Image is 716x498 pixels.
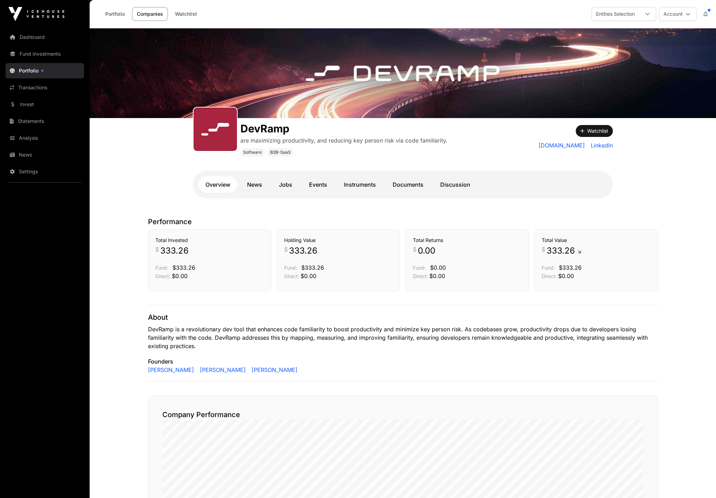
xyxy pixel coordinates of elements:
span: Direct: [284,273,299,279]
img: SVGs_DevRamp.svg [196,110,234,148]
span: B2B-SaaS [270,150,291,155]
p: DevRamp is a revolutionary dev tool that enhances code familiarity to boost productivity and mini... [148,325,658,350]
a: [PERSON_NAME] [249,366,297,374]
p: About [148,312,658,322]
a: Discussion [433,176,477,193]
a: Jobs [272,176,299,193]
a: Documents [386,176,430,193]
button: Watchlist [576,125,613,137]
span: Direct: [413,273,428,279]
a: Settings [6,164,84,179]
span: Direct: [155,273,170,279]
a: Dashboard [6,29,84,45]
a: Watchlist [170,7,202,21]
a: Invest [6,97,84,112]
span: $0.00 [172,272,188,279]
p: Founders [148,357,658,366]
nav: Tabs [198,176,607,193]
span: 333.26 [289,245,317,256]
span: $333.26 [559,264,582,271]
div: Entities Selection [592,7,639,21]
a: [PERSON_NAME] [197,366,246,374]
span: $0.00 [430,264,446,271]
a: Fund Investments [6,46,84,62]
h2: Company Performance [162,410,643,420]
p: Performance [148,217,658,227]
a: Transactions [6,80,84,95]
span: $0.00 [301,272,316,279]
span: 333.26 [547,245,584,256]
a: LinkedIn [588,141,613,150]
img: DevRamp [90,28,716,118]
a: News [240,176,269,193]
a: Portfolio [6,63,84,78]
p: are maximizing productivity, and reducing key person risk via code familiarity. [240,136,448,145]
span: 333.26 [160,245,189,256]
h3: Holding Value [284,237,393,244]
span: $0.00 [429,272,445,279]
a: [DOMAIN_NAME] [539,141,585,150]
span: $ [413,245,416,254]
a: Events [302,176,334,193]
span: Fund: [413,265,426,271]
span: Fund: [542,265,555,271]
button: Account [659,7,696,21]
a: Companies [132,7,168,21]
span: $ [155,245,159,254]
a: Analysis [6,130,84,146]
iframe: Chat Widget [681,464,716,498]
h3: Total Returns [413,237,521,244]
h1: DevRamp [240,122,448,135]
span: Direct: [542,273,557,279]
img: Icehouse Ventures Logo [8,7,64,21]
a: Portfolio [101,7,129,21]
h3: Total Invested [155,237,264,244]
a: Instruments [337,176,383,193]
span: Fund: [284,265,297,271]
span: $ [542,245,545,254]
span: $333.26 [173,264,195,271]
span: $ [284,245,288,254]
span: 0.00 [418,245,435,256]
span: $0.00 [558,272,574,279]
span: Software [243,150,262,155]
a: [PERSON_NAME] [148,366,194,374]
span: Fund: [155,265,168,271]
span: $333.26 [301,264,324,271]
a: Overview [198,176,237,193]
a: News [6,147,84,162]
h3: Total Value [542,237,650,244]
a: Statements [6,113,84,129]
